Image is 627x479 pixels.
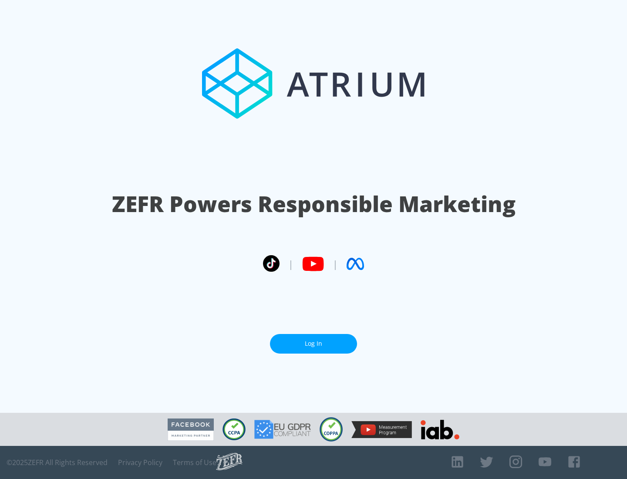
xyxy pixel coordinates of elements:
a: Log In [270,334,357,354]
span: © 2025 ZEFR All Rights Reserved [7,458,108,467]
img: IAB [421,420,459,439]
img: CCPA Compliant [222,418,246,440]
h1: ZEFR Powers Responsible Marketing [112,189,516,219]
a: Terms of Use [173,458,216,467]
img: COPPA Compliant [320,417,343,442]
span: | [333,257,338,270]
img: Facebook Marketing Partner [168,418,214,441]
a: Privacy Policy [118,458,162,467]
span: | [288,257,293,270]
img: GDPR Compliant [254,420,311,439]
img: YouTube Measurement Program [351,421,412,438]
